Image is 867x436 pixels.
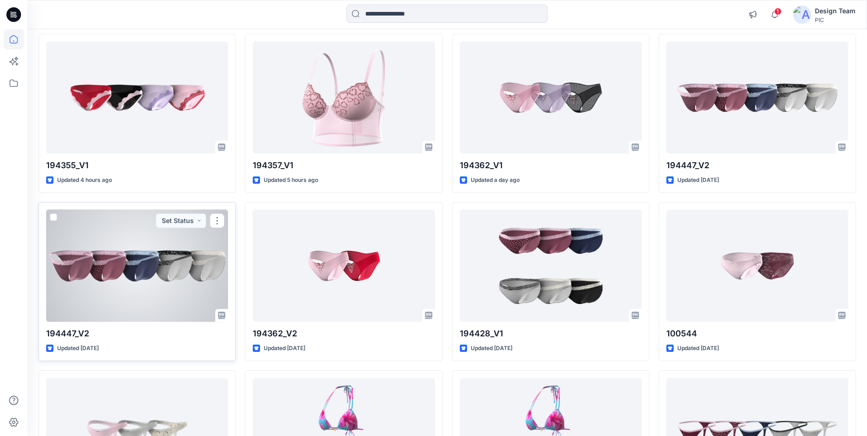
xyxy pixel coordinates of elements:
p: Updated [DATE] [677,344,719,353]
p: Updated 5 hours ago [264,175,318,185]
p: 194357_V1 [253,159,435,172]
p: Updated [DATE] [57,344,99,353]
a: 194357_V1 [253,42,435,154]
p: 194447_V2 [46,327,228,340]
span: 1 [774,8,782,15]
div: PIC [815,16,856,23]
p: 194447_V2 [666,159,848,172]
a: 194428_V1 [460,210,642,322]
p: Updated a day ago [471,175,520,185]
p: Updated 4 hours ago [57,175,112,185]
a: 194355_V1 [46,42,228,154]
p: Updated [DATE] [264,344,305,353]
p: 100544 [666,327,848,340]
div: Design Team [815,5,856,16]
a: 194362_V1 [460,42,642,154]
p: Updated [DATE] [677,175,719,185]
a: 194447_V2 [46,210,228,322]
a: 194362_V2 [253,210,435,322]
p: 194362_V2 [253,327,435,340]
a: 100544 [666,210,848,322]
img: avatar [793,5,811,24]
p: 194355_V1 [46,159,228,172]
a: 194447_V2 [666,42,848,154]
p: Updated [DATE] [471,344,512,353]
p: 194362_V1 [460,159,642,172]
p: 194428_V1 [460,327,642,340]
